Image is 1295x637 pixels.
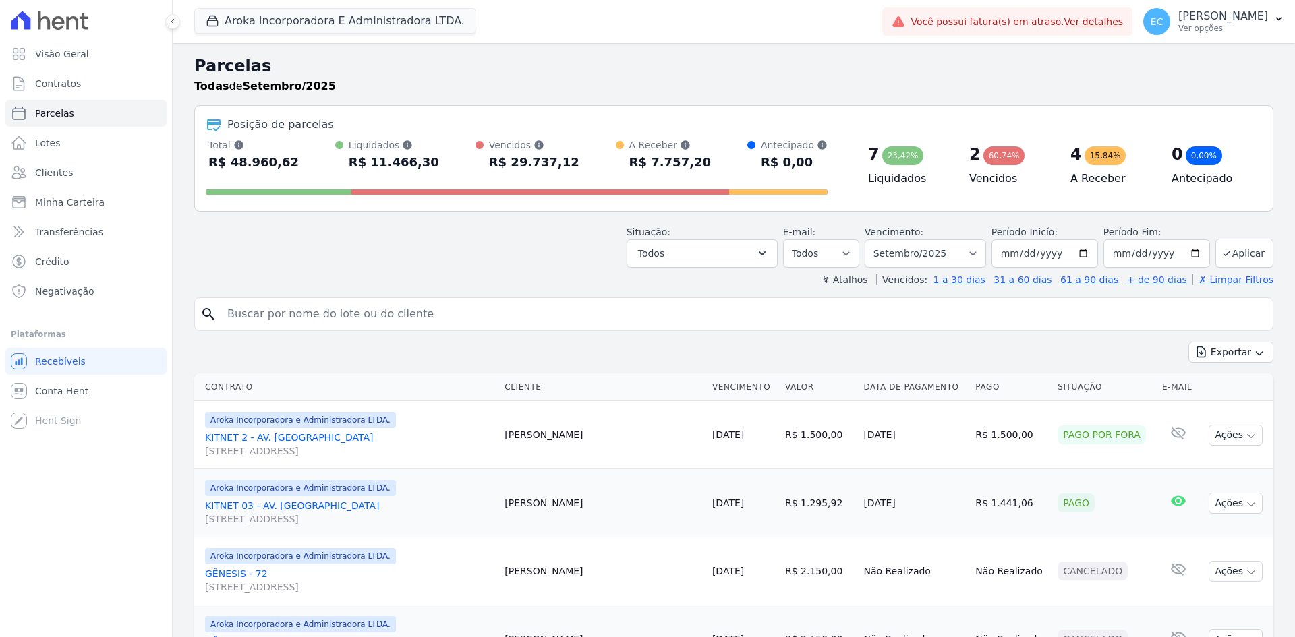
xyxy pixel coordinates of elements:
span: Você possui fatura(s) em atraso. [911,15,1123,29]
div: 15,84% [1085,146,1126,165]
span: [STREET_ADDRESS] [205,512,494,526]
span: Aroka Incorporadora e Administradora LTDA. [205,548,396,564]
div: 2 [969,144,981,165]
th: Pago [970,373,1052,401]
th: Situação [1052,373,1157,401]
a: + de 90 dias [1127,274,1187,285]
span: Transferências [35,225,103,239]
th: Data de Pagamento [858,373,970,401]
span: Conta Hent [35,384,88,398]
td: Não Realizado [970,537,1052,605]
label: Vencidos: [876,274,927,285]
a: ✗ Limpar Filtros [1192,274,1273,285]
a: Crédito [5,248,167,275]
button: Aplicar [1215,239,1273,268]
a: [DATE] [712,566,744,576]
span: Crédito [35,255,69,268]
div: 4 [1070,144,1082,165]
div: Vencidos [489,138,579,152]
div: 0,00% [1186,146,1222,165]
span: Negativação [35,284,94,298]
td: R$ 1.441,06 [970,469,1052,537]
a: GÊNESIS - 72[STREET_ADDRESS] [205,567,494,594]
a: Conta Hent [5,377,167,404]
span: Clientes [35,166,73,179]
a: Transferências [5,218,167,245]
a: Parcelas [5,100,167,127]
p: [PERSON_NAME] [1178,9,1268,23]
th: E-mail [1157,373,1200,401]
div: R$ 0,00 [761,152,828,173]
span: Parcelas [35,107,74,120]
td: R$ 2.150,00 [780,537,858,605]
button: Exportar [1188,342,1273,363]
a: 31 a 60 dias [994,274,1052,285]
a: Lotes [5,129,167,156]
div: 0 [1172,144,1183,165]
i: search [200,306,217,322]
div: R$ 7.757,20 [629,152,711,173]
button: Ações [1209,561,1263,582]
td: [PERSON_NAME] [499,469,707,537]
div: Plataformas [11,326,161,342]
th: Valor [780,373,858,401]
a: [DATE] [712,429,744,440]
span: Aroka Incorporadora e Administradora LTDA. [205,412,396,428]
span: Visão Geral [35,47,89,61]
label: ↯ Atalhos [822,274,867,285]
span: [STREET_ADDRESS] [205,580,494,594]
a: Minha Carteira [5,189,167,216]
div: 7 [868,144,880,165]
a: Visão Geral [5,40,167,67]
h2: Parcelas [194,54,1273,78]
a: Contratos [5,70,167,97]
div: Liquidados [349,138,439,152]
div: 23,42% [882,146,924,165]
a: Negativação [5,278,167,305]
th: Vencimento [707,373,780,401]
label: Vencimento: [865,226,923,237]
td: R$ 1.500,00 [780,401,858,469]
input: Buscar por nome do lote ou do cliente [219,301,1267,328]
span: EC [1151,17,1163,26]
div: Posição de parcelas [227,117,334,133]
div: Cancelado [1058,562,1128,580]
div: R$ 29.737,12 [489,152,579,173]
h4: A Receber [1070,171,1150,187]
a: KITNET 03 - AV. [GEOGRAPHIC_DATA][STREET_ADDRESS] [205,499,494,526]
h4: Vencidos [969,171,1049,187]
button: Ações [1209,493,1263,514]
span: Recebíveis [35,355,86,368]
p: Ver opções [1178,23,1268,34]
button: Ações [1209,425,1263,446]
button: EC [PERSON_NAME] Ver opções [1132,3,1295,40]
a: Clientes [5,159,167,186]
label: Período Inicío: [991,226,1058,237]
td: [DATE] [858,469,970,537]
td: [PERSON_NAME] [499,537,707,605]
div: Antecipado [761,138,828,152]
td: [PERSON_NAME] [499,401,707,469]
th: Contrato [194,373,499,401]
label: Situação: [627,226,670,237]
span: Minha Carteira [35,195,105,209]
h4: Antecipado [1172,171,1251,187]
td: [DATE] [858,401,970,469]
span: Contratos [35,77,81,90]
span: Aroka Incorporadora e Administradora LTDA. [205,480,396,496]
label: Período Fim: [1103,225,1210,239]
td: Não Realizado [858,537,970,605]
div: A Receber [629,138,711,152]
div: R$ 11.466,30 [349,152,439,173]
span: Lotes [35,136,61,150]
div: Pago [1058,493,1095,512]
a: [DATE] [712,497,744,508]
strong: Todas [194,80,229,92]
a: Ver detalhes [1064,16,1124,27]
label: E-mail: [783,226,816,237]
div: Pago por fora [1058,425,1146,444]
div: Total [208,138,299,152]
span: Aroka Incorporadora e Administradora LTDA. [205,616,396,632]
th: Cliente [499,373,707,401]
a: Recebíveis [5,348,167,375]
